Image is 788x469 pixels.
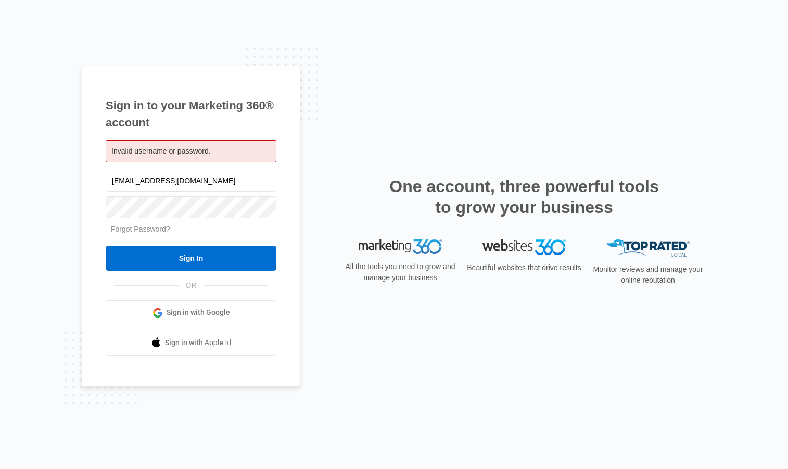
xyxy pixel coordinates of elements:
img: Websites 360 [482,239,566,255]
span: Invalid username or password. [111,147,211,155]
span: Sign in with Google [167,307,230,318]
img: Marketing 360 [359,239,442,254]
input: Email [106,170,276,192]
p: Monitor reviews and manage your online reputation [590,264,706,286]
a: Forgot Password? [111,225,170,233]
p: All the tools you need to grow and manage your business [342,261,459,283]
img: Top Rated Local [606,239,690,257]
span: OR [179,280,204,291]
h1: Sign in to your Marketing 360® account [106,97,276,131]
a: Sign in with Apple Id [106,331,276,356]
h2: One account, three powerful tools to grow your business [386,176,662,218]
a: Sign in with Google [106,300,276,325]
p: Beautiful websites that drive results [466,262,582,273]
input: Sign In [106,246,276,271]
span: Sign in with Apple Id [165,337,232,348]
